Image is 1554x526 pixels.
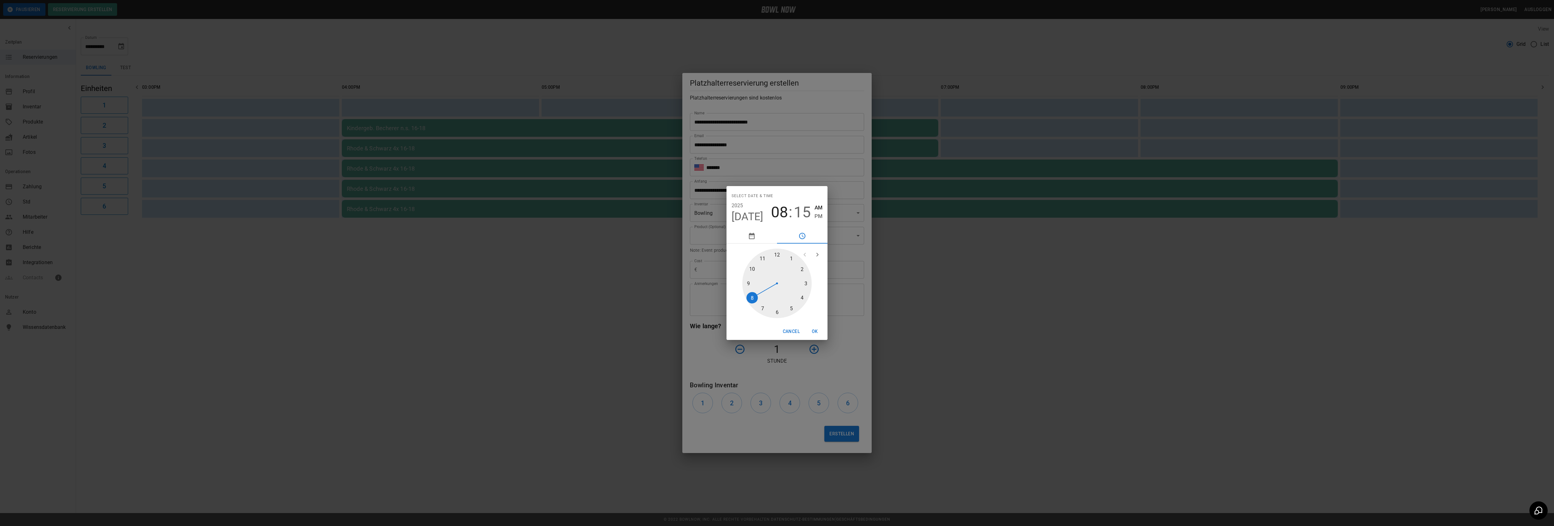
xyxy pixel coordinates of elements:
[815,212,822,221] button: PM
[811,248,824,261] button: open next view
[727,228,777,244] button: pick date
[732,210,763,223] button: [DATE]
[780,326,802,337] button: Cancel
[771,203,788,221] button: 08
[794,203,811,221] button: 15
[789,203,792,221] span: :
[732,201,743,210] button: 2025
[805,326,825,337] button: OK
[732,191,773,201] span: Select date & time
[815,203,822,212] button: AM
[777,228,827,244] button: pick time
